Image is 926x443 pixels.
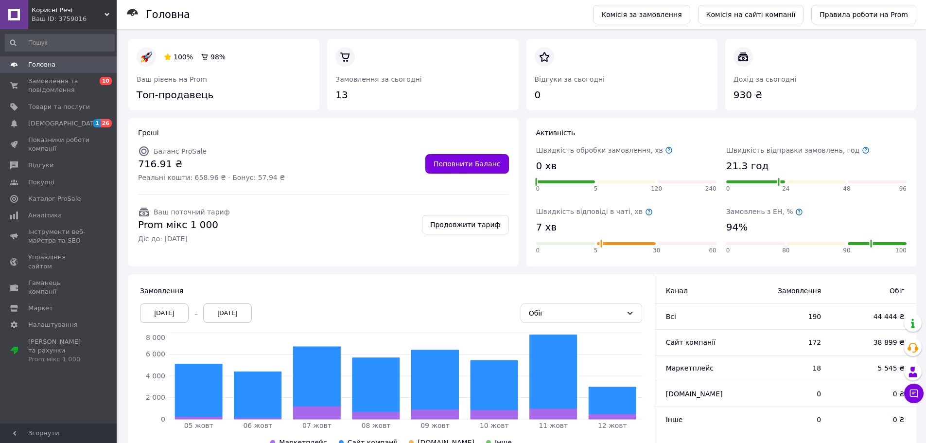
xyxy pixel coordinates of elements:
[782,247,789,255] span: 80
[698,5,804,24] a: Комісія на сайті компанії
[653,247,660,255] span: 30
[843,247,850,255] span: 90
[140,303,189,323] div: [DATE]
[666,287,688,295] span: Канал
[536,146,673,154] span: Швидкість обробки замовлення, хв
[709,247,716,255] span: 60
[536,159,557,173] span: 0 хв
[28,103,90,111] span: Товари та послуги
[593,5,690,24] a: Комісія за замовлення
[899,185,907,193] span: 96
[161,415,165,423] tspan: 0
[28,136,90,153] span: Показники роботи компанії
[28,60,55,69] span: Головна
[28,320,78,329] span: Налаштування
[811,5,916,24] a: Правила роботи на Prom
[28,337,90,364] span: [PERSON_NAME] та рахунки
[666,416,683,424] span: Інше
[753,389,821,399] span: 0
[146,350,165,358] tspan: 6 000
[138,234,230,244] span: Діє до: [DATE]
[536,208,653,215] span: Швидкість відповіді в чаті, хв
[140,287,183,295] span: Замовлення
[138,218,230,232] span: Prom мікс 1 000
[726,208,803,215] span: Замовлень з ЕН, %
[529,308,622,319] div: Обіг
[666,313,676,320] span: Всi
[138,129,159,137] span: Гроші
[753,337,821,347] span: 172
[422,215,509,234] a: Продовжити тариф
[302,422,332,429] tspan: 07 жовт
[154,147,207,155] span: Баланс ProSale
[840,415,905,425] span: 0 ₴
[726,185,730,193] span: 0
[594,185,598,193] span: 5
[28,161,53,170] span: Відгуки
[425,154,509,174] a: Поповнити Баланс
[726,220,748,234] span: 94%
[28,195,81,203] span: Каталог ProSale
[28,279,90,296] span: Гаманець компанії
[598,422,627,429] tspan: 12 жовт
[705,185,716,193] span: 240
[666,390,723,398] span: [DOMAIN_NAME]
[420,422,450,429] tspan: 09 жовт
[28,355,90,364] div: Prom мікс 1 000
[536,247,540,255] span: 0
[840,389,905,399] span: 0 ₴
[203,303,252,323] div: [DATE]
[594,247,598,255] span: 5
[101,119,112,127] span: 26
[138,157,285,171] span: 716.91 ₴
[840,286,905,296] span: Обіг
[753,415,821,425] span: 0
[146,9,190,20] h1: Головна
[138,173,285,182] span: Реальні кошти: 658.96 ₴ · Бонус: 57.94 ₴
[28,119,100,128] span: [DEMOGRAPHIC_DATA]
[32,15,117,23] div: Ваш ID: 3759016
[539,422,568,429] tspan: 11 жовт
[28,228,90,245] span: Інструменти веб-майстра та SEO
[93,119,101,127] span: 1
[651,185,662,193] span: 120
[895,247,907,255] span: 100
[174,53,193,61] span: 100%
[782,185,789,193] span: 24
[146,334,165,341] tspan: 8 000
[753,286,821,296] span: Замовлення
[843,185,850,193] span: 48
[362,422,391,429] tspan: 08 жовт
[480,422,509,429] tspan: 10 жовт
[28,253,90,270] span: Управління сайтом
[840,363,905,373] span: 5 545 ₴
[5,34,115,52] input: Пошук
[904,384,924,403] button: Чат з покупцем
[28,211,62,220] span: Аналітика
[32,6,105,15] span: Корисні Речі
[840,312,905,321] span: 44 444 ₴
[146,372,165,380] tspan: 4 000
[146,393,165,401] tspan: 2 000
[753,363,821,373] span: 18
[840,337,905,347] span: 38 899 ₴
[726,159,769,173] span: 21.3 год
[666,338,716,346] span: Сайт компанії
[753,312,821,321] span: 190
[726,146,870,154] span: Швидкість відправки замовлень, год
[154,208,230,216] span: Ваш поточний тариф
[210,53,226,61] span: 98%
[536,185,540,193] span: 0
[28,304,53,313] span: Маркет
[28,77,90,94] span: Замовлення та повідомлення
[100,77,112,85] span: 10
[666,364,714,372] span: Маркетплейс
[184,422,213,429] tspan: 05 жовт
[536,220,557,234] span: 7 хв
[726,247,730,255] span: 0
[243,422,272,429] tspan: 06 жовт
[28,178,54,187] span: Покупці
[536,129,576,137] span: Активність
